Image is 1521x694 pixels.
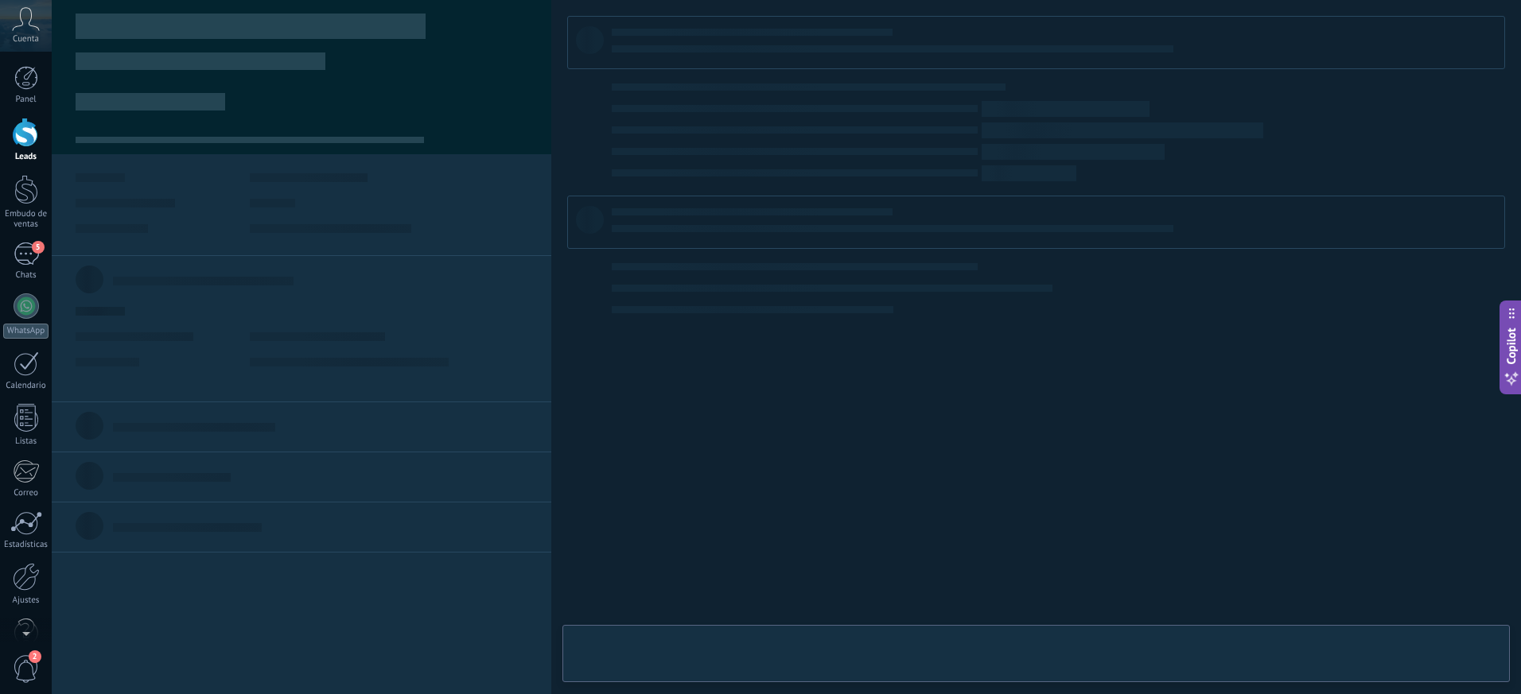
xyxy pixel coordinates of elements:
[13,34,39,45] span: Cuenta
[3,540,49,550] div: Estadísticas
[1503,328,1519,364] span: Copilot
[3,488,49,498] div: Correo
[29,650,41,663] span: 2
[32,241,45,254] span: 5
[3,95,49,105] div: Panel
[3,436,49,447] div: Listas
[3,152,49,162] div: Leads
[3,381,49,391] div: Calendario
[3,209,49,230] div: Embudo de ventas
[3,324,49,339] div: WhatsApp
[3,270,49,281] div: Chats
[3,595,49,606] div: Ajustes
